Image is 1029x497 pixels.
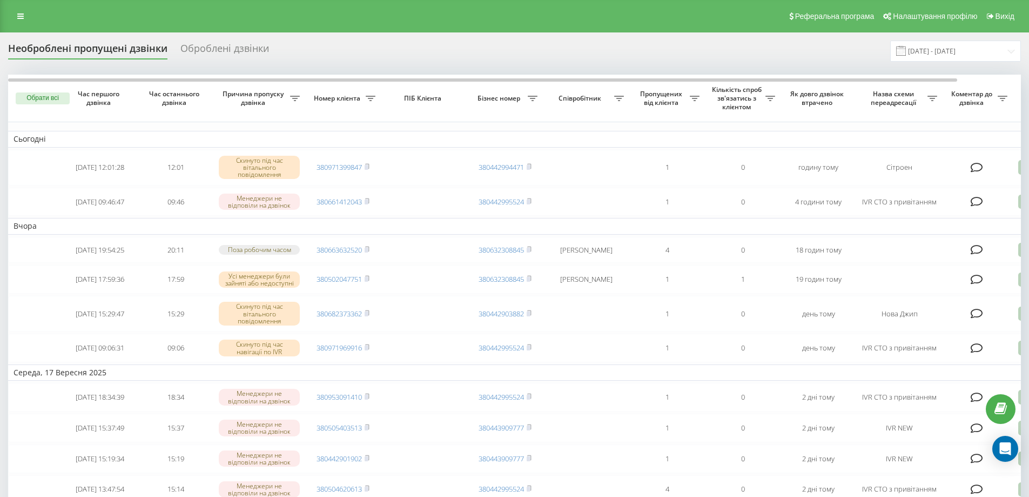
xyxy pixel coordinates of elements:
span: Причина пропуску дзвінка [219,90,290,107]
td: Сітроен [856,150,943,185]
a: 380971969916 [317,343,362,353]
td: 1 [629,265,705,294]
td: 0 [705,188,781,216]
td: 1 [629,383,705,412]
td: IVR СТО з привітанням [856,383,943,412]
div: Менеджери не відповіли на дзвінок [219,194,300,210]
td: 20:11 [138,237,213,263]
div: Менеджери не відповіли на дзвінок [219,420,300,436]
td: 0 [705,334,781,362]
td: 0 [705,383,781,412]
td: Нова Джип [856,296,943,332]
td: IVR СТО з привітанням [856,188,943,216]
div: Усі менеджери були зайняті або недоступні [219,271,300,288]
div: Поза робочим часом [219,245,300,254]
td: 1 [629,334,705,362]
td: день тому [781,296,856,332]
span: Коментар до дзвінка [948,90,998,107]
a: 380442995524 [479,484,524,494]
td: [DATE] 19:54:25 [62,237,138,263]
td: 4 [629,237,705,263]
td: 1 [629,150,705,185]
td: [DATE] 15:19:34 [62,445,138,473]
td: 2 дні тому [781,414,856,442]
a: 380661412043 [317,197,362,207]
a: 380502047751 [317,274,362,284]
td: 09:46 [138,188,213,216]
td: 15:37 [138,414,213,442]
td: годину тому [781,150,856,185]
a: 380443909777 [479,454,524,463]
div: Менеджери не відповіли на дзвінок [219,389,300,405]
td: IVR NEW [856,445,943,473]
td: [DATE] 17:59:36 [62,265,138,294]
a: 380442903882 [479,309,524,319]
td: IVR СТО з привітанням [856,334,943,362]
td: [DATE] 15:29:47 [62,296,138,332]
td: [DATE] 09:46:47 [62,188,138,216]
a: 380442901902 [317,454,362,463]
div: Необроблені пропущені дзвінки [8,43,167,59]
a: 380505403513 [317,423,362,433]
span: Номер клієнта [311,94,366,103]
a: 380682373362 [317,309,362,319]
div: Оброблені дзвінки [180,43,269,59]
td: [DATE] 15:37:49 [62,414,138,442]
td: 09:06 [138,334,213,362]
span: Назва схеми переадресації [862,90,927,107]
span: Налаштування профілю [893,12,977,21]
td: 4 години тому [781,188,856,216]
span: Пропущених від клієнта [635,90,690,107]
td: [PERSON_NAME] [543,237,629,263]
td: 12:01 [138,150,213,185]
div: Скинуто під час вітального повідомлення [219,156,300,180]
td: 17:59 [138,265,213,294]
td: 18 годин тому [781,237,856,263]
span: Час першого дзвінка [71,90,129,107]
span: Вихід [996,12,1014,21]
td: 18:34 [138,383,213,412]
td: день тому [781,334,856,362]
a: 380632308845 [479,245,524,255]
td: [DATE] 09:06:31 [62,334,138,362]
td: 2 дні тому [781,445,856,473]
button: Обрати всі [16,92,70,104]
td: 0 [705,150,781,185]
td: 19 годин тому [781,265,856,294]
div: Open Intercom Messenger [992,436,1018,462]
a: 380504620613 [317,484,362,494]
td: 2 дні тому [781,383,856,412]
div: Скинуто під час навігації по IVR [219,340,300,356]
td: 1 [629,296,705,332]
td: 0 [705,237,781,263]
td: [DATE] 12:01:28 [62,150,138,185]
td: 0 [705,296,781,332]
td: [DATE] 18:34:39 [62,383,138,412]
span: ПІБ Клієнта [390,94,458,103]
td: 0 [705,445,781,473]
td: 1 [629,414,705,442]
div: Менеджери не відповіли на дзвінок [219,450,300,467]
td: 15:19 [138,445,213,473]
span: Реферальна програма [795,12,875,21]
a: 380953091410 [317,392,362,402]
td: 1 [629,188,705,216]
a: 380442995524 [479,197,524,207]
a: 380443909777 [479,423,524,433]
span: Як довго дзвінок втрачено [789,90,848,107]
td: 0 [705,414,781,442]
a: 380442995524 [479,343,524,353]
a: 380663632520 [317,245,362,255]
td: 1 [705,265,781,294]
td: 1 [629,445,705,473]
a: 380442995524 [479,392,524,402]
td: IVR NEW [856,414,943,442]
a: 380632308845 [479,274,524,284]
a: 380971399847 [317,162,362,172]
span: Час останнього дзвінка [146,90,205,107]
span: Співробітник [548,94,614,103]
td: [PERSON_NAME] [543,265,629,294]
div: Скинуто під час вітального повідомлення [219,302,300,326]
span: Кількість спроб зв'язатись з клієнтом [710,85,765,111]
span: Бізнес номер [473,94,528,103]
